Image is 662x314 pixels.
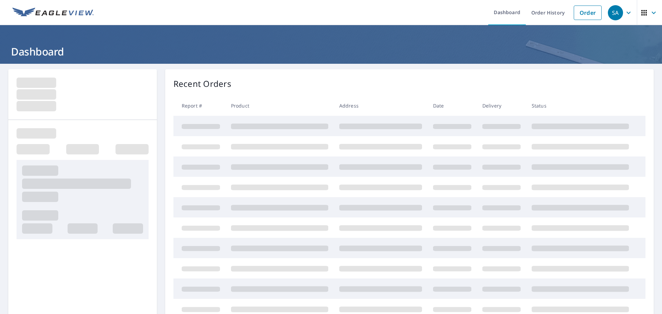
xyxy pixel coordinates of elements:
[173,95,225,116] th: Report #
[526,95,634,116] th: Status
[12,8,94,18] img: EV Logo
[8,44,654,59] h1: Dashboard
[428,95,477,116] th: Date
[225,95,334,116] th: Product
[574,6,602,20] a: Order
[173,78,231,90] p: Recent Orders
[334,95,428,116] th: Address
[608,5,623,20] div: SA
[477,95,526,116] th: Delivery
